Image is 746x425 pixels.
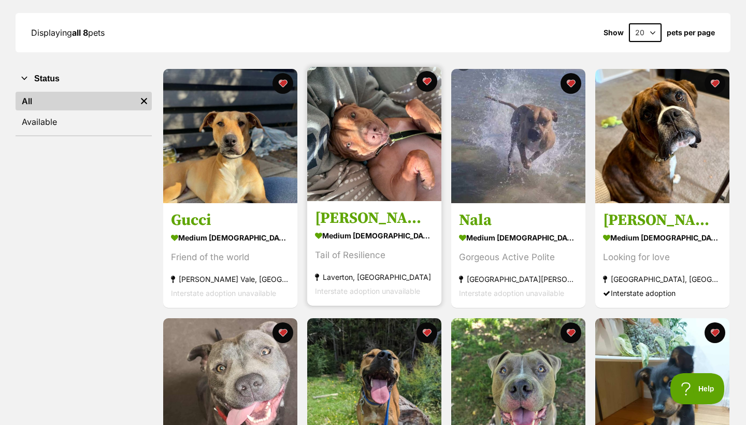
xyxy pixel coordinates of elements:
div: Interstate adoption [603,287,722,301]
a: [PERSON_NAME] medium [DEMOGRAPHIC_DATA] Dog Looking for love [GEOGRAPHIC_DATA], [GEOGRAPHIC_DATA]... [595,203,729,308]
strong: all 8 [72,27,88,38]
a: Remove filter [136,92,152,110]
div: Friend of the world [171,251,290,265]
label: pets per page [667,29,715,37]
button: favourite [417,71,437,92]
button: favourite [272,322,293,343]
div: medium [DEMOGRAPHIC_DATA] Dog [459,231,578,246]
h3: [PERSON_NAME] [315,209,434,229]
div: Status [16,90,152,135]
span: Interstate adoption unavailable [171,289,276,298]
img: Odie [595,69,729,203]
button: favourite [417,322,437,343]
span: Displaying pets [31,27,105,38]
button: Status [16,72,152,86]
img: Gucci [163,69,297,203]
span: Interstate adoption unavailable [459,289,564,298]
div: medium [DEMOGRAPHIC_DATA] Dog [603,231,722,246]
div: Laverton, [GEOGRAPHIC_DATA] [315,271,434,285]
span: Interstate adoption unavailable [315,287,420,296]
button: favourite [705,322,725,343]
div: Gorgeous Active Polite [459,251,578,265]
div: medium [DEMOGRAPHIC_DATA] Dog [315,229,434,244]
h3: [PERSON_NAME] [603,211,722,231]
div: [GEOGRAPHIC_DATA], [GEOGRAPHIC_DATA] [603,273,722,287]
button: favourite [705,73,725,94]
div: Looking for love [603,251,722,265]
a: Nala medium [DEMOGRAPHIC_DATA] Dog Gorgeous Active Polite [GEOGRAPHIC_DATA][PERSON_NAME][GEOGRAPH... [451,203,585,308]
button: favourite [272,73,293,94]
a: Available [16,112,152,131]
a: [PERSON_NAME] medium [DEMOGRAPHIC_DATA] Dog Tail of Resilience Laverton, [GEOGRAPHIC_DATA] Inters... [307,201,441,306]
div: medium [DEMOGRAPHIC_DATA] Dog [171,231,290,246]
div: Tail of Resilience [315,249,434,263]
a: Gucci medium [DEMOGRAPHIC_DATA] Dog Friend of the world [PERSON_NAME] Vale, [GEOGRAPHIC_DATA] Int... [163,203,297,308]
a: All [16,92,136,110]
span: Show [604,29,624,37]
iframe: Help Scout Beacon - Open [670,373,725,404]
button: favourite [561,73,581,94]
div: [GEOGRAPHIC_DATA][PERSON_NAME][GEOGRAPHIC_DATA] [459,273,578,287]
img: Nala [451,69,585,203]
img: Marty [307,67,441,201]
button: favourite [561,322,581,343]
h3: Gucci [171,211,290,231]
h3: Nala [459,211,578,231]
div: [PERSON_NAME] Vale, [GEOGRAPHIC_DATA] [171,273,290,287]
